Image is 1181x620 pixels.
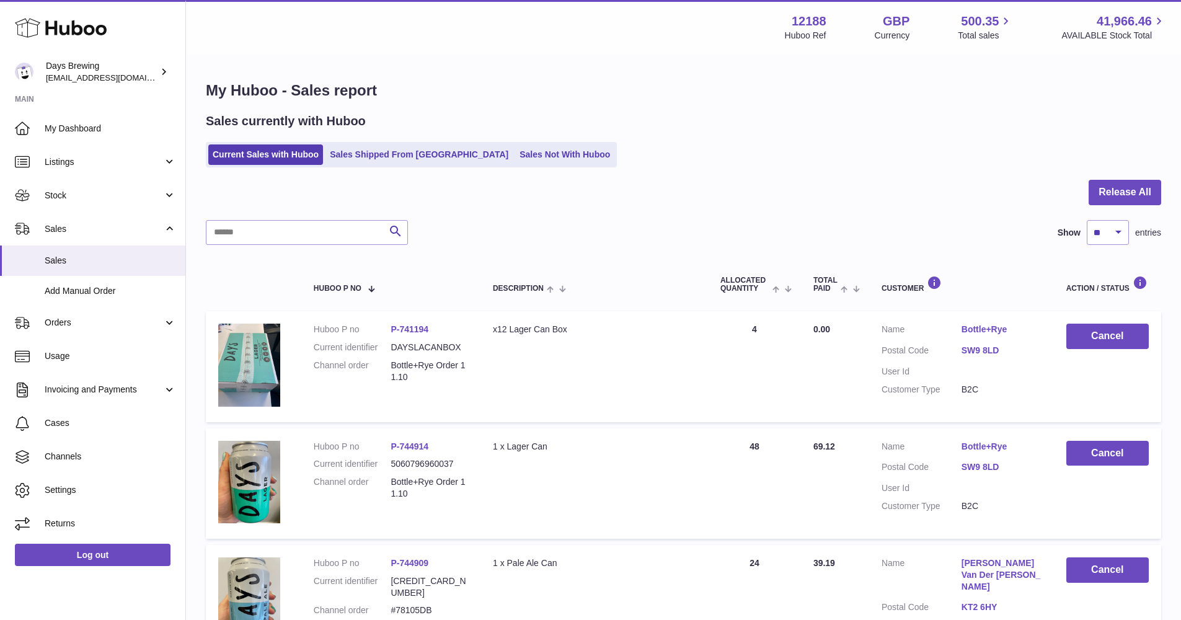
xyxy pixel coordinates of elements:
[882,557,962,596] dt: Name
[962,441,1042,453] a: Bottle+Rye
[1058,227,1081,239] label: Show
[1097,13,1152,30] span: 41,966.46
[391,441,428,451] a: P-744914
[314,285,361,293] span: Huboo P no
[720,277,769,293] span: ALLOCATED Quantity
[45,285,176,297] span: Add Manual Order
[1089,180,1161,205] button: Release All
[206,113,366,130] h2: Sales currently with Huboo
[962,324,1042,335] a: Bottle+Rye
[961,13,999,30] span: 500.35
[493,285,544,293] span: Description
[962,601,1042,613] a: KT2 6HY
[962,461,1042,473] a: SW9 8LD
[391,476,468,500] dd: Bottle+Rye Order 11.10
[391,604,468,616] dd: #78105DB
[45,255,176,267] span: Sales
[15,544,170,566] a: Log out
[962,345,1042,356] a: SW9 8LD
[882,500,962,512] dt: Customer Type
[314,342,391,353] dt: Current identifier
[45,190,163,201] span: Stock
[785,30,826,42] div: Huboo Ref
[391,360,468,383] dd: Bottle+Rye Order 11.10
[813,277,838,293] span: Total paid
[314,441,391,453] dt: Huboo P no
[1066,324,1149,349] button: Cancel
[218,324,280,406] img: 121881680624465.jpg
[45,123,176,135] span: My Dashboard
[314,557,391,569] dt: Huboo P no
[962,557,1042,593] a: [PERSON_NAME] Van Der [PERSON_NAME]
[45,156,163,168] span: Listings
[882,441,962,456] dt: Name
[391,458,468,470] dd: 5060796960037
[45,384,163,396] span: Invoicing and Payments
[1135,227,1161,239] span: entries
[958,30,1013,42] span: Total sales
[45,451,176,463] span: Channels
[391,324,428,334] a: P-741194
[314,360,391,383] dt: Channel order
[882,324,962,339] dt: Name
[882,482,962,494] dt: User Id
[882,345,962,360] dt: Postal Code
[391,558,428,568] a: P-744909
[46,60,157,84] div: Days Brewing
[206,81,1161,100] h1: My Huboo - Sales report
[1066,557,1149,583] button: Cancel
[882,461,962,476] dt: Postal Code
[314,604,391,616] dt: Channel order
[218,441,280,523] img: 121881680514645.jpg
[45,484,176,496] span: Settings
[882,276,1042,293] div: Customer
[708,311,801,422] td: 4
[882,601,962,616] dt: Postal Code
[792,13,826,30] strong: 12188
[391,575,468,599] dd: [CREDIT_CARD_NUMBER]
[493,557,696,569] div: 1 x Pale Ale Can
[882,366,962,378] dt: User Id
[45,417,176,429] span: Cases
[813,558,835,568] span: 39.19
[1066,441,1149,466] button: Cancel
[325,144,513,165] a: Sales Shipped From [GEOGRAPHIC_DATA]
[875,30,910,42] div: Currency
[813,324,830,334] span: 0.00
[1061,30,1166,42] span: AVAILABLE Stock Total
[515,144,614,165] a: Sales Not With Huboo
[45,317,163,329] span: Orders
[882,384,962,396] dt: Customer Type
[962,384,1042,396] dd: B2C
[45,518,176,529] span: Returns
[15,63,33,81] img: victoria@daysbrewing.com
[708,428,801,539] td: 48
[314,575,391,599] dt: Current identifier
[813,441,835,451] span: 69.12
[314,476,391,500] dt: Channel order
[1061,13,1166,42] a: 41,966.46 AVAILABLE Stock Total
[314,458,391,470] dt: Current identifier
[208,144,323,165] a: Current Sales with Huboo
[46,73,182,82] span: [EMAIL_ADDRESS][DOMAIN_NAME]
[493,324,696,335] div: x12 Lager Can Box
[962,500,1042,512] dd: B2C
[1066,276,1149,293] div: Action / Status
[314,324,391,335] dt: Huboo P no
[958,13,1013,42] a: 500.35 Total sales
[45,223,163,235] span: Sales
[391,342,468,353] dd: DAYSLACANBOX
[493,441,696,453] div: 1 x Lager Can
[45,350,176,362] span: Usage
[883,13,909,30] strong: GBP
